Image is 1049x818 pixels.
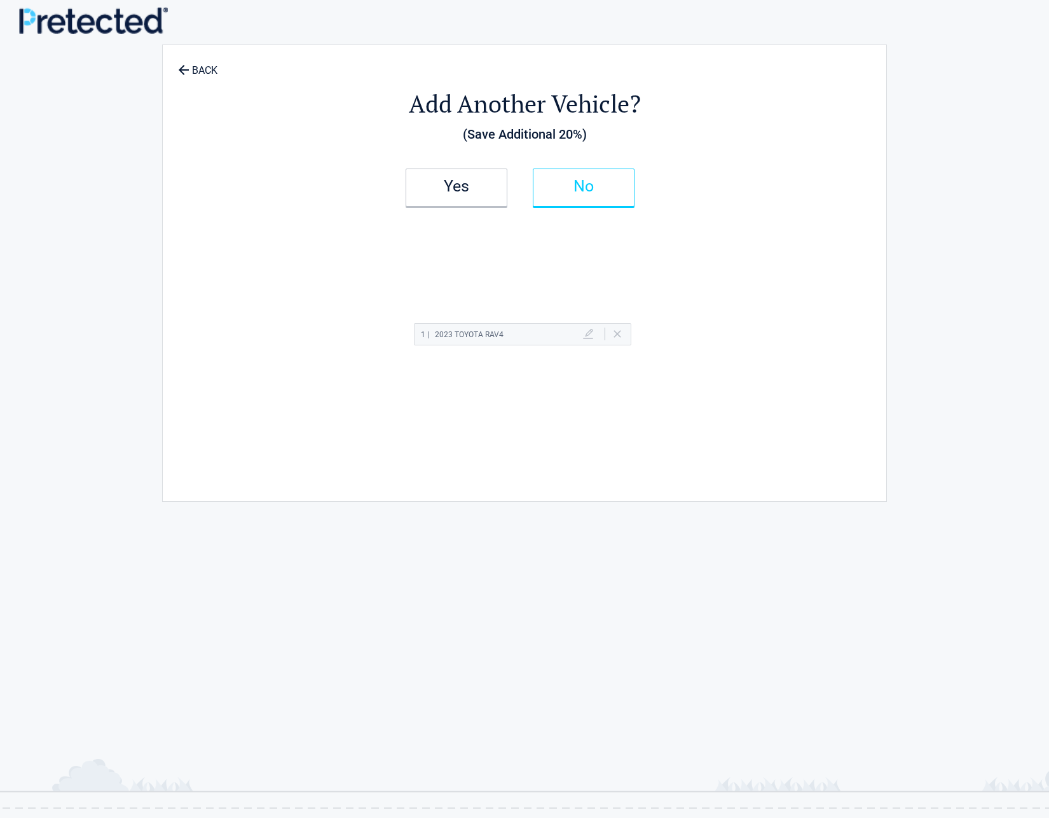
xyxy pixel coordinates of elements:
h2: Add Another Vehicle? [233,88,816,120]
a: Delete [614,330,621,338]
h2: No [546,182,621,191]
span: 1 | [421,330,429,339]
h2: 2023 Toyota RAV4 [421,327,504,343]
a: BACK [175,53,220,76]
h2: Yes [419,182,494,191]
img: Main Logo [19,7,168,34]
h3: (Save Additional 20%) [233,123,816,145]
